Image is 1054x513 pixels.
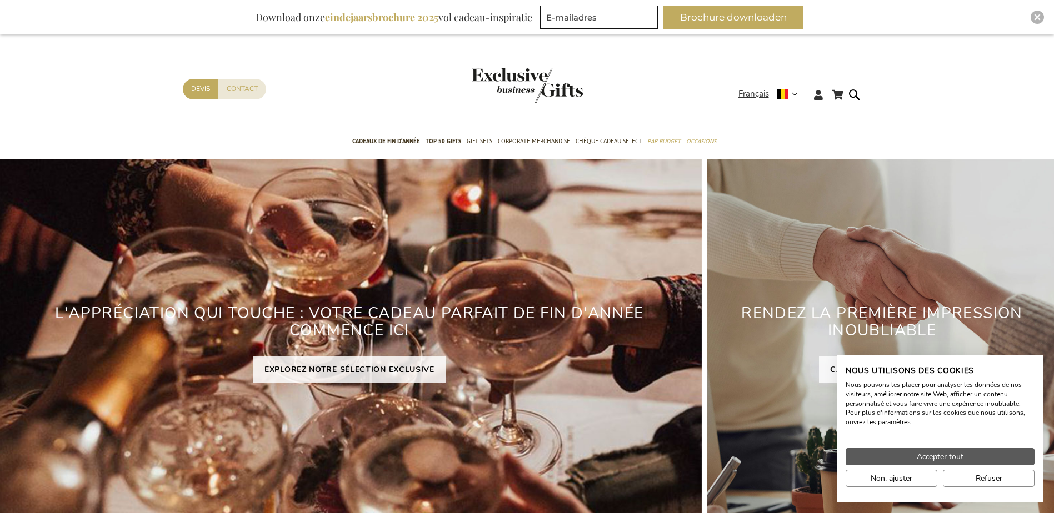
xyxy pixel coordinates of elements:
div: Download onze vol cadeau-inspiratie [251,6,537,29]
span: Chèque Cadeau Select [576,135,642,147]
span: Refuser [976,472,1002,484]
h2: Nous utilisons des cookies [846,366,1035,376]
span: Occasions [686,135,716,147]
img: Close [1034,14,1041,21]
span: Corporate Merchandise [498,135,570,147]
img: Exclusive Business gifts logo [472,68,583,104]
a: Devis [183,79,218,99]
input: E-mailadres [540,6,658,29]
p: Nous pouvons les placer pour analyser les données de nos visiteurs, améliorer notre site Web, aff... [846,380,1035,427]
button: Accepter tous les cookies [846,448,1035,465]
form: marketing offers and promotions [540,6,661,32]
span: Cadeaux de fin d’année [352,135,420,147]
div: Français [738,88,805,100]
span: Par budget [647,135,681,147]
button: Ajustez les préférences de cookie [846,470,937,487]
a: EXPLOREZ NOTRE SÉLECTION EXCLUSIVE [253,356,446,383]
a: CADEAUX DE BIENVENUE [819,356,945,383]
span: Accepter tout [917,451,963,462]
button: Refuser tous les cookies [943,470,1035,487]
span: Gift Sets [467,135,492,147]
a: store logo [472,68,527,104]
span: TOP 50 Gifts [426,135,461,147]
a: Contact [218,79,266,99]
span: Non, ajuster [871,472,912,484]
div: Close [1031,11,1044,24]
button: Brochure downloaden [663,6,803,29]
b: eindejaarsbrochure 2025 [325,11,438,24]
span: Français [738,88,769,100]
